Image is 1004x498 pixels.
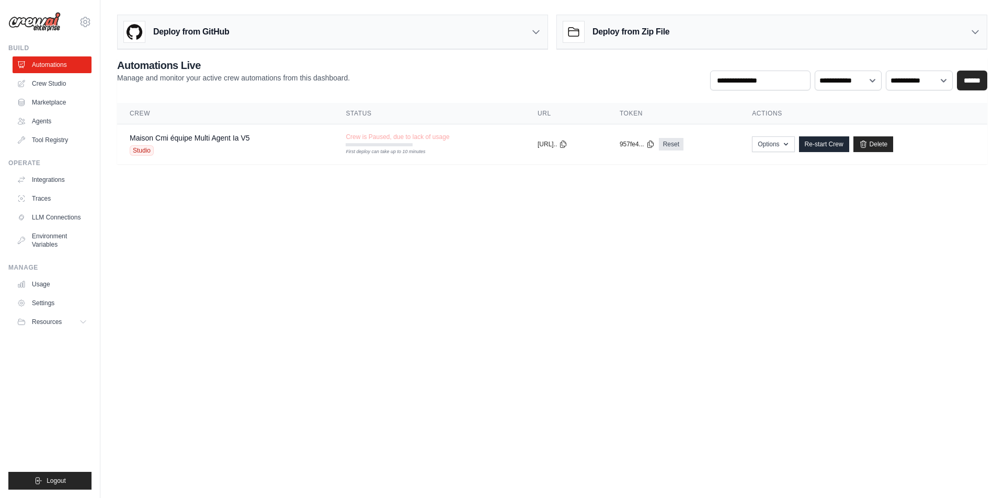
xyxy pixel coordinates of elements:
div: Build [8,44,92,52]
th: URL [525,103,607,124]
th: Status [333,103,525,124]
th: Crew [117,103,333,124]
a: Integrations [13,171,92,188]
a: LLM Connections [13,209,92,226]
img: GitHub Logo [124,21,145,42]
img: Logo [8,12,61,32]
h3: Deploy from Zip File [592,26,669,38]
span: Studio [130,145,154,156]
a: Marketplace [13,94,92,111]
a: Tool Registry [13,132,92,148]
a: Crew Studio [13,75,92,92]
a: Usage [13,276,92,293]
div: First deploy can take up to 10 minutes [346,148,413,156]
span: Logout [47,477,66,485]
a: Agents [13,113,92,130]
a: Maison Cmi équipe Multi Agent Ia V5 [130,134,250,142]
a: Automations [13,56,92,73]
h2: Automations Live [117,58,350,73]
th: Token [607,103,739,124]
button: Resources [13,314,92,330]
button: Logout [8,472,92,490]
span: Resources [32,318,62,326]
a: Delete [853,136,894,152]
a: Environment Variables [13,228,92,253]
button: Options [752,136,794,152]
a: Traces [13,190,92,207]
h3: Deploy from GitHub [153,26,229,38]
th: Actions [739,103,987,124]
span: Crew is Paused, due to lack of usage [346,133,449,141]
a: Settings [13,295,92,311]
button: 957fe4... [620,140,655,148]
p: Manage and monitor your active crew automations from this dashboard. [117,73,350,83]
div: Operate [8,159,92,167]
a: Re-start Crew [799,136,849,152]
a: Reset [659,138,683,150]
div: Manage [8,263,92,272]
